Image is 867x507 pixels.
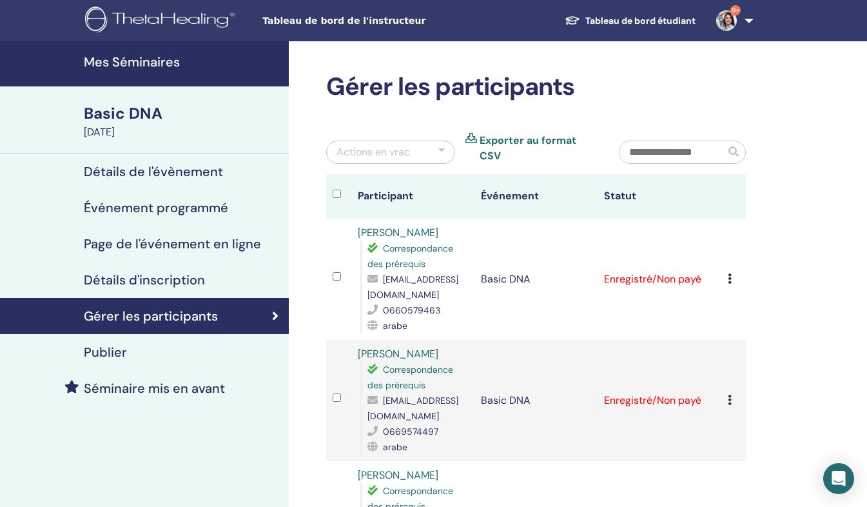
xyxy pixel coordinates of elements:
[351,174,474,219] th: Participant
[84,200,228,215] h4: Événement programmé
[84,381,225,396] h4: Séminaire mis en avant
[367,243,453,270] span: Correspondance des prérequis
[84,236,261,252] h4: Page de l'événement en ligne
[84,344,127,360] h4: Publier
[84,124,281,140] div: [DATE]
[554,9,706,33] a: Tableau de bord étudiant
[84,308,218,324] h4: Gérer les participants
[76,103,289,140] a: Basic DNA[DATE]
[84,103,281,124] div: Basic DNA
[326,72,746,102] h2: Gérer les participants
[730,5,741,15] span: 9+
[383,304,440,316] span: 0660579463
[716,10,737,31] img: default.jpg
[367,364,453,391] span: Correspondance des prérequis
[565,15,580,26] img: graduation-cap-white.svg
[823,463,854,494] div: Open Intercom Messenger
[336,144,410,160] div: Actions en vrac
[474,340,598,461] td: Basic DNA
[358,226,438,239] a: [PERSON_NAME]
[598,174,721,219] th: Statut
[358,347,438,361] a: [PERSON_NAME]
[383,441,407,453] span: arabe
[84,54,281,70] h4: Mes Séminaires
[84,164,223,179] h4: Détails de l'évènement
[358,468,438,482] a: [PERSON_NAME]
[480,133,599,164] a: Exporter au format CSV
[474,174,598,219] th: Événement
[367,395,458,422] span: [EMAIL_ADDRESS][DOMAIN_NAME]
[383,426,438,437] span: 0669574497
[383,320,407,332] span: arabe
[474,219,598,340] td: Basic DNA
[84,272,205,288] h4: Détails d'inscription
[85,6,239,35] img: logo.png
[262,14,456,28] span: Tableau de bord de l'instructeur
[367,273,458,301] span: [EMAIL_ADDRESS][DOMAIN_NAME]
